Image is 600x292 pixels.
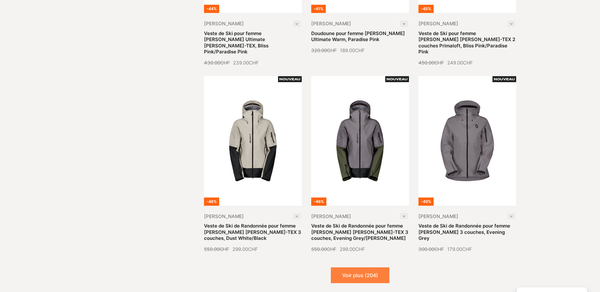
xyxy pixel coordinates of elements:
a: Veste de Ski de Randonnée pour femme [PERSON_NAME] [PERSON_NAME]-TEX 3 couches, Evening Grey/[PER... [311,223,408,241]
a: Veste de Ski pour femme [PERSON_NAME] Ultimate [PERSON_NAME]-TEX, Bliss Pink/Paradise Pink [204,30,269,55]
button: Voir plus (204) [331,267,389,283]
a: Veste de Ski de Randonnée pour femme [PERSON_NAME] [PERSON_NAME]-TEX 3 couches, Dust White/Black [204,223,301,241]
a: Doudoune pour femme [PERSON_NAME] Ultimate Warm, Paradise Pink [311,30,405,43]
a: Veste de Ski pour femme [PERSON_NAME] [PERSON_NAME]-TEX 2 couches Primaloft, Bliss Pink/Paradise ... [418,30,515,55]
a: Veste de Ski de Randonnée pour femme [PERSON_NAME] 3 couches, Evening Grey [418,223,510,241]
